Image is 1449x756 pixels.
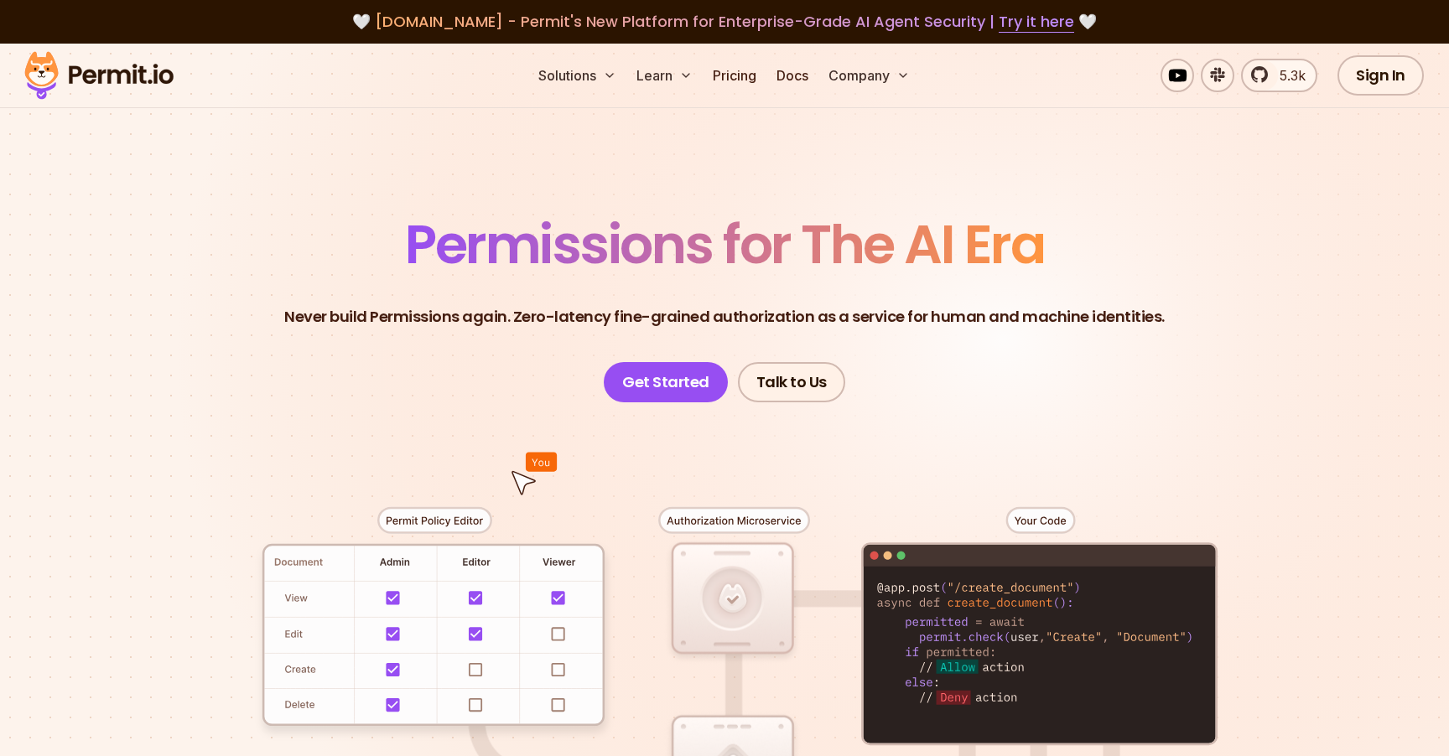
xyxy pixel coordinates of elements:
[999,11,1074,33] a: Try it here
[738,362,845,402] a: Talk to Us
[284,305,1165,329] p: Never build Permissions again. Zero-latency fine-grained authorization as a service for human and...
[1241,59,1317,92] a: 5.3k
[604,362,728,402] a: Get Started
[532,59,623,92] button: Solutions
[40,10,1409,34] div: 🤍 🤍
[706,59,763,92] a: Pricing
[405,207,1044,282] span: Permissions for The AI Era
[375,11,1074,32] span: [DOMAIN_NAME] - Permit's New Platform for Enterprise-Grade AI Agent Security |
[17,47,181,104] img: Permit logo
[822,59,917,92] button: Company
[1337,55,1424,96] a: Sign In
[630,59,699,92] button: Learn
[770,59,815,92] a: Docs
[1270,65,1306,85] span: 5.3k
